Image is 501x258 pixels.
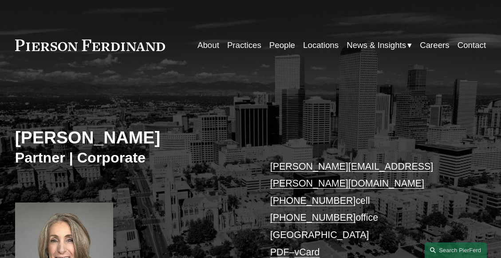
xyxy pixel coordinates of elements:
[15,149,251,167] h3: Partner | Corporate
[347,37,412,53] a: folder dropdown
[270,212,356,223] a: [PHONE_NUMBER]
[197,37,219,53] a: About
[420,37,449,53] a: Careers
[270,161,434,189] a: [PERSON_NAME][EMAIL_ADDRESS][PERSON_NAME][DOMAIN_NAME]
[425,242,487,258] a: Search this site
[458,37,486,53] a: Contact
[270,247,289,258] a: PDF
[269,37,295,53] a: People
[303,37,339,53] a: Locations
[294,247,320,258] a: vCard
[270,195,356,206] a: [PHONE_NUMBER]
[15,127,251,148] h2: [PERSON_NAME]
[347,38,406,53] span: News & Insights
[227,37,261,53] a: Practices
